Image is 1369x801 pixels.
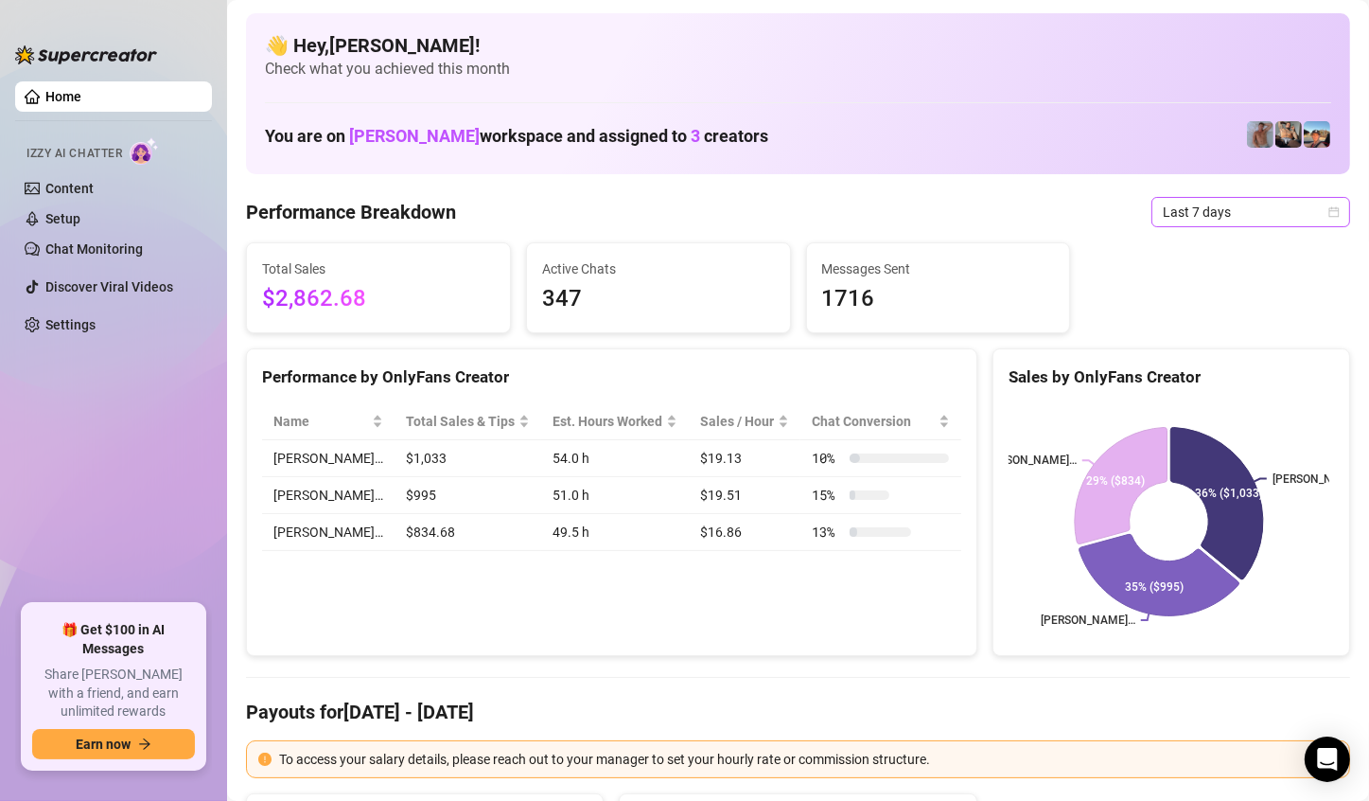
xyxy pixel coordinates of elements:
span: Last 7 days [1163,198,1339,226]
td: [PERSON_NAME]… [262,514,395,551]
span: 🎁 Get $100 in AI Messages [32,621,195,658]
img: Joey [1247,121,1273,148]
a: Home [45,89,81,104]
span: 13 % [812,522,842,543]
span: Chat Conversion [812,411,934,432]
div: Sales by OnlyFans Creator [1009,365,1334,390]
span: 1716 [822,281,1055,317]
span: 3 [691,126,700,146]
h4: 👋 Hey, [PERSON_NAME] ! [265,32,1331,59]
span: calendar [1328,206,1340,218]
img: George [1275,121,1302,148]
th: Sales / Hour [689,403,800,440]
a: Discover Viral Videos [45,279,173,294]
span: Total Sales [262,258,495,279]
td: $19.51 [689,477,800,514]
text: [PERSON_NAME]… [1272,472,1367,486]
img: logo-BBDzfeDw.svg [15,45,157,64]
span: arrow-right [138,738,151,751]
div: Performance by OnlyFans Creator [262,365,961,390]
th: Chat Conversion [800,403,960,440]
td: $1,033 [395,440,541,477]
div: Est. Hours Worked [553,411,662,432]
button: Earn nowarrow-right [32,729,195,759]
th: Name [262,403,395,440]
span: Izzy AI Chatter [26,145,122,163]
img: AI Chatter [130,137,159,165]
td: [PERSON_NAME]… [262,477,395,514]
span: Check what you achieved this month [265,59,1331,80]
td: $834.68 [395,514,541,551]
span: Sales / Hour [700,411,774,432]
span: Name [273,411,368,432]
img: Zach [1304,121,1330,148]
span: [PERSON_NAME] [349,126,480,146]
td: $995 [395,477,541,514]
a: Settings [45,317,96,332]
span: 10 % [812,448,842,469]
span: Earn now [76,737,131,752]
a: Chat Monitoring [45,241,143,257]
span: 347 [542,281,775,317]
h4: Payouts for [DATE] - [DATE] [246,699,1350,725]
span: 15 % [812,485,842,506]
span: Total Sales & Tips [406,411,515,432]
td: 49.5 h [541,514,689,551]
div: To access your salary details, please reach out to your manager to set your hourly rate or commis... [279,749,1338,770]
a: Setup [45,211,80,226]
td: $19.13 [689,440,800,477]
h4: Performance Breakdown [246,199,456,225]
td: [PERSON_NAME]… [262,440,395,477]
span: Share [PERSON_NAME] with a friend, and earn unlimited rewards [32,666,195,721]
text: [PERSON_NAME]… [1041,614,1135,627]
span: exclamation-circle [258,753,272,766]
div: Open Intercom Messenger [1305,737,1350,782]
text: [PERSON_NAME]… [982,454,1077,468]
span: Messages Sent [822,258,1055,279]
td: $16.86 [689,514,800,551]
td: 54.0 h [541,440,689,477]
td: 51.0 h [541,477,689,514]
span: $2,862.68 [262,281,495,317]
a: Content [45,181,94,196]
span: Active Chats [542,258,775,279]
th: Total Sales & Tips [395,403,541,440]
h1: You are on workspace and assigned to creators [265,126,768,147]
